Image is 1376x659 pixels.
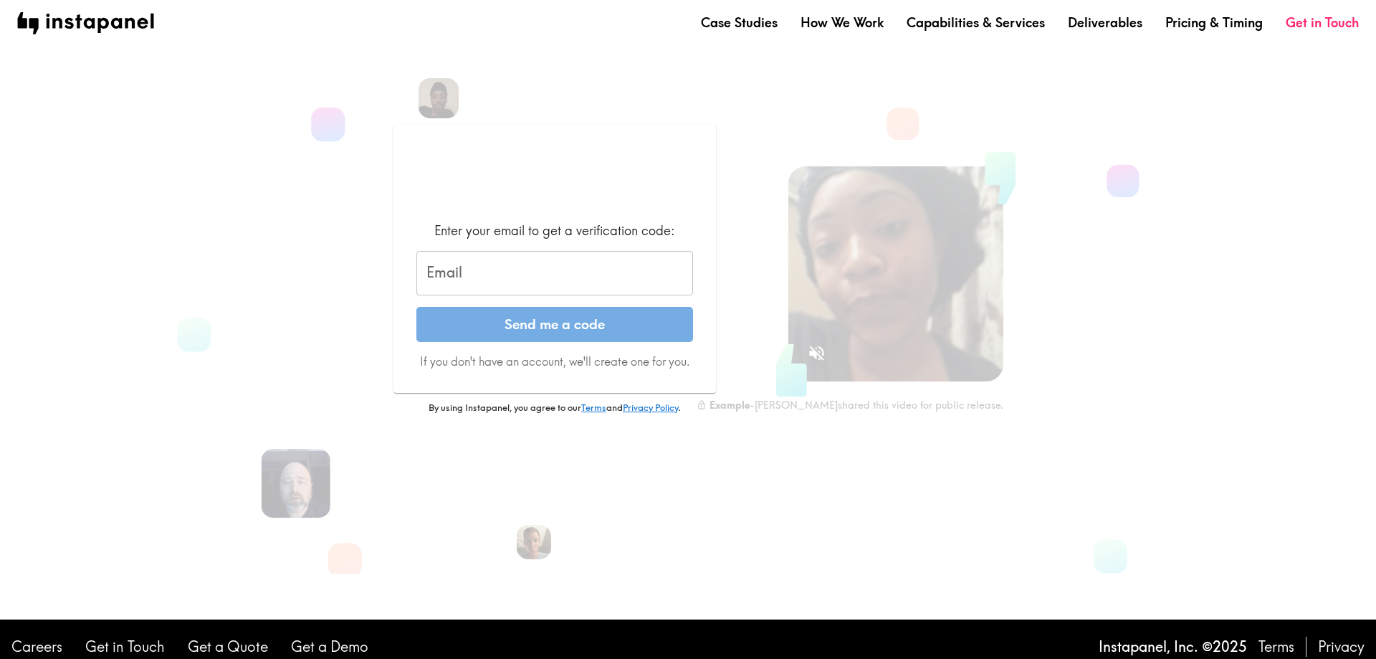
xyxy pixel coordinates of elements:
div: Enter your email to get a verification code: [416,222,693,240]
a: Case Studies [701,14,778,32]
img: Aaron [262,449,330,518]
a: How We Work [801,14,884,32]
a: Get a Demo [291,637,368,657]
a: Privacy [1318,637,1365,657]
button: Sound is off [801,338,832,369]
button: Send me a code [416,307,693,343]
a: Privacy Policy [623,402,678,413]
img: Devon [419,78,459,118]
a: Careers [11,637,62,657]
a: Get in Touch [85,637,165,657]
p: By using Instapanel, you agree to our and . [393,402,716,414]
p: If you don't have an account, we'll create one for you. [416,354,693,369]
a: Terms [581,402,606,413]
a: Capabilities & Services [907,14,1045,32]
b: Example [709,399,750,412]
a: Deliverables [1068,14,1142,32]
a: Get in Touch [1286,14,1359,32]
a: Get a Quote [188,637,268,657]
div: - [PERSON_NAME] shared this video for public release. [697,399,1003,412]
img: Eric [517,525,551,559]
p: Instapanel, Inc. © 2025 [1099,637,1247,657]
a: Terms [1258,637,1294,657]
img: instapanel [17,12,154,34]
a: Pricing & Timing [1165,14,1263,32]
